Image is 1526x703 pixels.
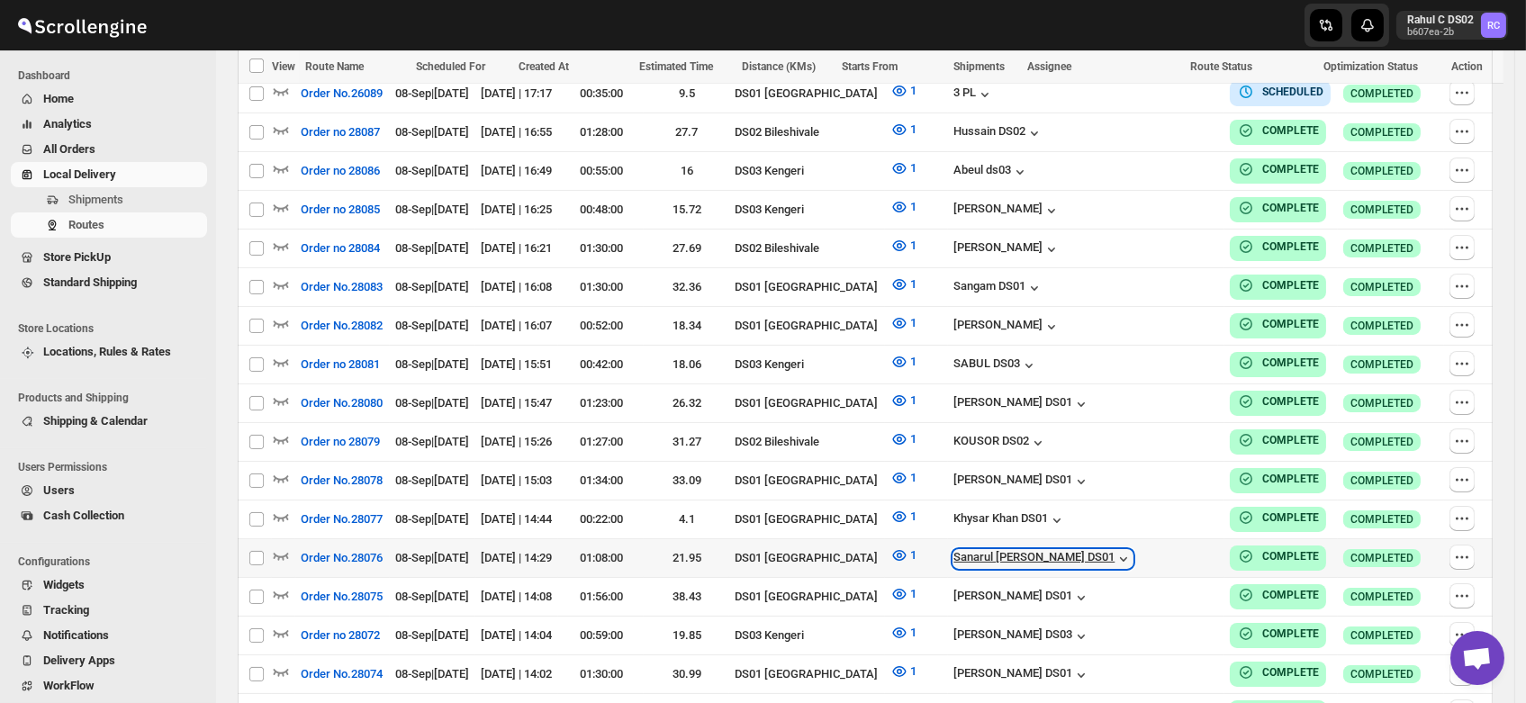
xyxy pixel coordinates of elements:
b: COMPLETE [1262,202,1319,214]
button: All Orders [11,137,207,162]
button: Order no 28084 [290,234,391,263]
div: 01:56:00 [564,588,638,606]
span: 08-Sep | [DATE] [395,396,469,410]
span: 1 [910,84,917,97]
button: Order No.26089 [290,79,393,108]
span: Route Status [1190,60,1252,73]
button: COMPLETE [1237,586,1319,604]
button: 1 [880,464,927,492]
span: COMPLETED [1350,473,1413,488]
span: Store Locations [18,321,207,336]
span: Scheduled For [416,60,485,73]
div: 00:35:00 [564,85,638,103]
div: DS01 [GEOGRAPHIC_DATA] [735,510,880,528]
span: Action [1451,60,1483,73]
button: Order No.28083 [290,273,393,302]
span: Order No.28083 [301,278,383,296]
span: 08-Sep | [DATE] [395,86,469,100]
button: Order No.28077 [290,505,393,534]
button: COMPLETE [1237,663,1319,681]
div: Sanarul [PERSON_NAME] DS01 [953,550,1133,568]
span: 08-Sep | [DATE] [395,628,469,642]
button: SABUL DS03 [953,356,1038,374]
span: COMPLETED [1350,396,1413,410]
div: DS02 Bileshivale [735,239,880,257]
button: Routes [11,212,207,238]
span: Optimization Status [1323,60,1418,73]
div: 9.5 [649,85,724,103]
span: Notifications [43,628,109,642]
div: DS01 [GEOGRAPHIC_DATA] [735,665,880,683]
span: COMPLETED [1350,667,1413,681]
button: Order no 28087 [290,118,391,147]
span: 1 [910,393,917,407]
span: 08-Sep | [DATE] [395,203,469,216]
div: 00:48:00 [564,201,638,219]
button: 1 [880,270,927,299]
span: Local Delivery [43,167,116,181]
button: Order No.28076 [290,544,393,572]
div: DS03 Kengeri [735,162,880,180]
button: COMPLETE [1237,122,1319,140]
button: COMPLETE [1237,509,1319,527]
button: Order No.28082 [290,311,393,340]
button: Abeul ds03 [953,163,1029,181]
div: 31.27 [649,433,724,451]
div: 18.34 [649,317,724,335]
button: Order No.28074 [290,660,393,689]
span: 08-Sep | [DATE] [395,357,469,371]
span: COMPLETED [1350,551,1413,565]
span: COMPLETED [1350,164,1413,178]
span: Cash Collection [43,509,124,522]
button: Order No.28075 [290,582,393,611]
span: COMPLETED [1350,590,1413,604]
span: 08-Sep | [DATE] [395,551,469,564]
div: 33.09 [649,472,724,490]
div: 01:28:00 [564,123,638,141]
span: COMPLETED [1350,628,1413,643]
button: 1 [880,618,927,647]
div: 01:30:00 [564,278,638,296]
button: [PERSON_NAME] DS01 [953,473,1090,491]
b: COMPLETE [1262,473,1319,485]
span: COMPLETED [1350,203,1413,217]
span: Order No.28078 [301,472,383,490]
span: Order no 28079 [301,433,380,451]
div: 01:34:00 [564,472,638,490]
div: [DATE] | 16:49 [481,162,553,180]
button: 3 PL [953,86,994,104]
span: 08-Sep | [DATE] [395,241,469,255]
div: DS01 [GEOGRAPHIC_DATA] [735,549,880,567]
b: SCHEDULED [1262,86,1323,98]
div: 15.72 [649,201,724,219]
button: 1 [880,154,927,183]
div: 01:23:00 [564,394,638,412]
div: KOUSOR DS02 [953,434,1047,452]
span: COMPLETED [1350,435,1413,449]
button: Widgets [11,572,207,598]
span: Order No.28075 [301,588,383,606]
span: 1 [910,626,917,639]
button: Khysar Khan DS01 [953,511,1066,529]
p: b607ea-2b [1407,27,1474,38]
div: [DATE] | 16:25 [481,201,553,219]
button: Delivery Apps [11,648,207,673]
button: Hussain DS02 [953,124,1043,142]
span: Routes [68,218,104,231]
div: 26.32 [649,394,724,412]
span: Starts From [842,60,898,73]
div: [DATE] | 15:26 [481,433,553,451]
button: Home [11,86,207,112]
span: Order no 28081 [301,356,380,374]
button: Shipping & Calendar [11,409,207,434]
div: 00:22:00 [564,510,638,528]
button: Locations, Rules & Rates [11,339,207,365]
b: COMPLETE [1262,395,1319,408]
span: Store PickUp [43,250,111,264]
b: COMPLETE [1262,627,1319,640]
span: Created At [519,60,569,73]
span: Users Permissions [18,460,207,474]
b: COMPLETE [1262,240,1319,253]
